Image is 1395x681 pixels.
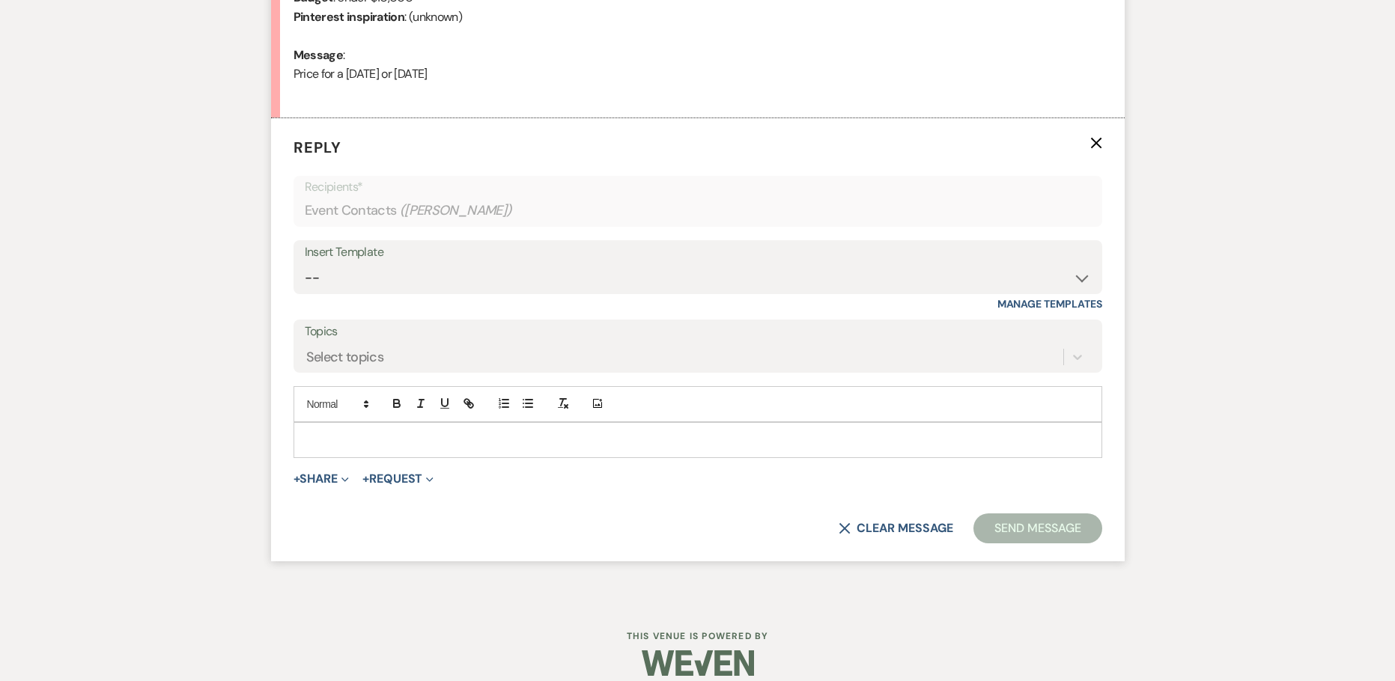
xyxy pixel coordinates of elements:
[305,196,1091,225] div: Event Contacts
[294,9,405,25] b: Pinterest inspiration
[294,47,344,63] b: Message
[400,201,512,221] span: ( [PERSON_NAME] )
[305,321,1091,343] label: Topics
[306,346,384,367] div: Select topics
[294,473,300,485] span: +
[839,522,952,534] button: Clear message
[305,177,1091,197] p: Recipients*
[362,473,369,485] span: +
[362,473,434,485] button: Request
[997,297,1102,311] a: Manage Templates
[294,473,350,485] button: Share
[305,242,1091,263] div: Insert Template
[973,513,1101,543] button: Send Message
[294,138,341,157] span: Reply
